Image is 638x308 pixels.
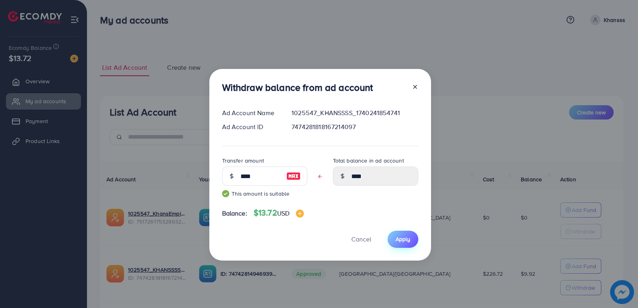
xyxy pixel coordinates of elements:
[285,108,424,118] div: 1025547_KHANSSSS_1740241854741
[396,235,410,243] span: Apply
[388,231,418,248] button: Apply
[286,171,301,181] img: image
[351,235,371,243] span: Cancel
[333,157,404,165] label: Total balance in ad account
[222,209,247,218] span: Balance:
[222,82,373,93] h3: Withdraw balance from ad account
[222,157,264,165] label: Transfer amount
[222,190,229,197] img: guide
[216,108,286,118] div: Ad Account Name
[222,190,307,198] small: This amount is suitable
[277,209,289,218] span: USD
[216,122,286,131] div: Ad Account ID
[254,208,304,218] h4: $13.72
[285,122,424,131] div: 7474281818167214097
[296,210,304,218] img: image
[341,231,381,248] button: Cancel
